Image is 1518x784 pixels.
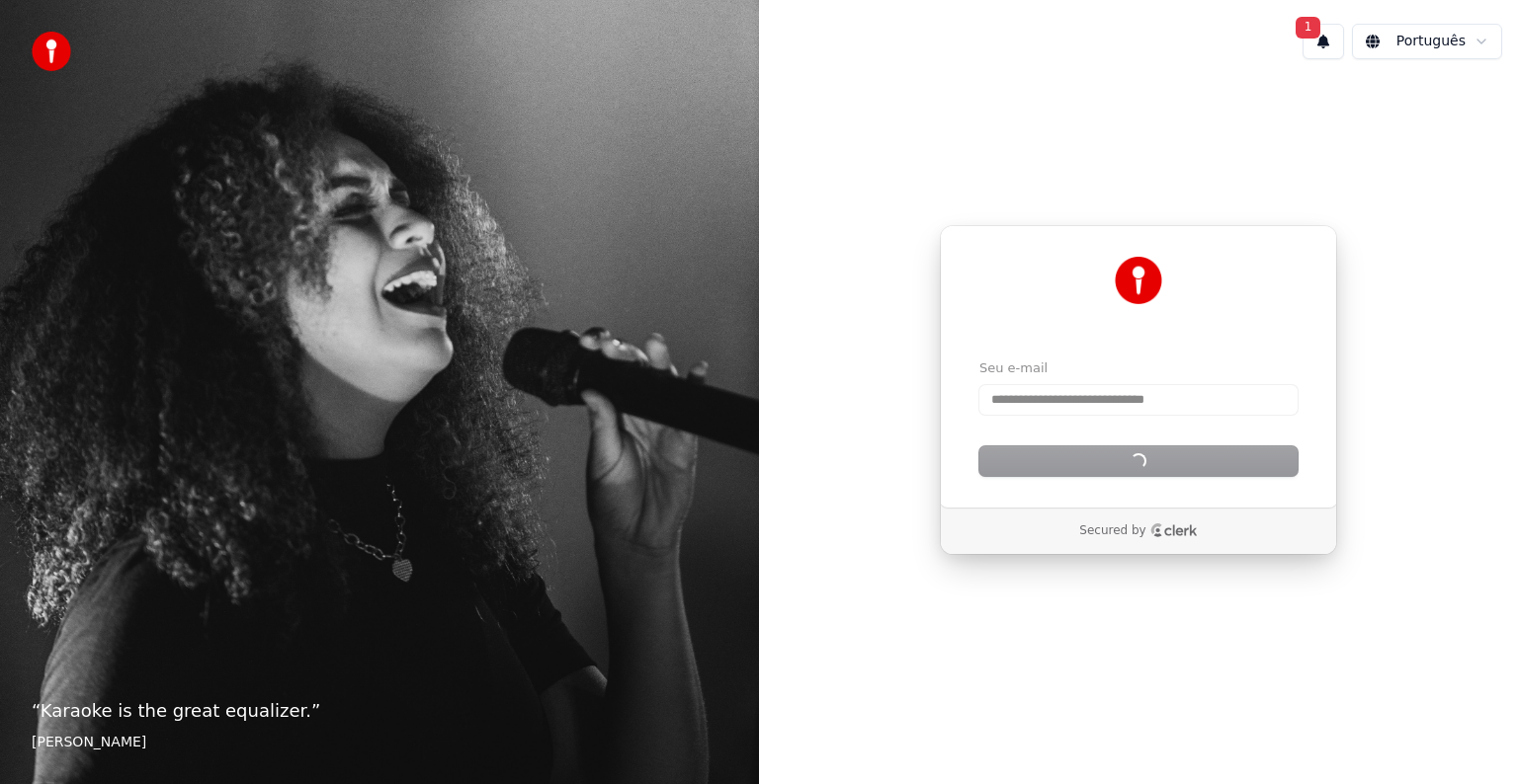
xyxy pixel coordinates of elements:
p: Secured by [1079,523,1145,539]
p: “ Karaoke is the great equalizer. ” [32,697,727,725]
img: Youka [1115,257,1162,304]
a: Clerk logo [1150,523,1198,537]
img: youka [32,32,71,71]
span: 1 [1296,17,1321,39]
footer: [PERSON_NAME] [32,733,727,752]
button: 1 [1303,24,1344,59]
